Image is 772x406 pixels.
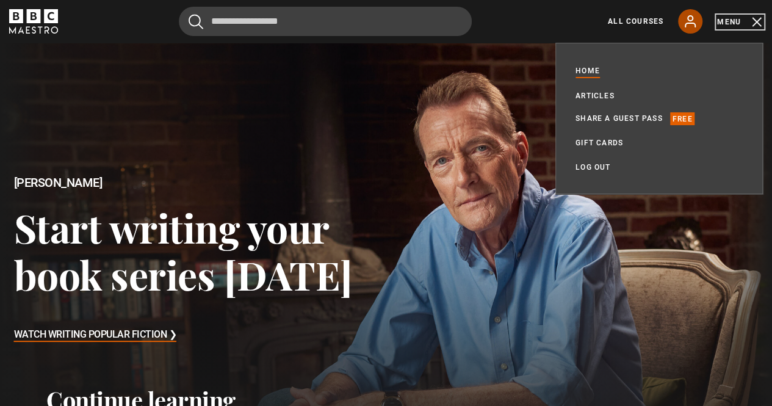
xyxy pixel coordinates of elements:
a: Share a guest pass [575,112,663,125]
p: Free [670,112,695,125]
button: Submit the search query [189,14,203,29]
h3: Start writing your book series [DATE] [14,204,386,299]
h3: Watch Writing Popular Fiction ❯ [14,326,177,344]
input: Search [179,7,472,36]
a: Gift Cards [575,137,623,149]
a: All Courses [608,16,663,27]
a: Log out [575,161,610,173]
button: Toggle navigation [717,16,763,28]
a: Articles [575,90,615,102]
h2: [PERSON_NAME] [14,176,386,190]
svg: BBC Maestro [9,9,58,34]
a: Home [575,65,600,78]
